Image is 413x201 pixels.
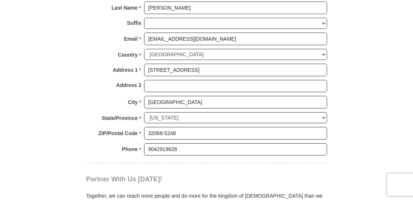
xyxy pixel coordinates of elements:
strong: Email [124,34,138,44]
strong: ZIP/Postal Code [98,128,138,138]
strong: State/Province [102,113,138,123]
strong: Phone [122,144,138,154]
strong: Last Name [111,3,138,13]
span: Partner With Us [DATE]! [86,175,163,183]
strong: City [128,97,137,107]
strong: Address 2 [116,80,141,90]
strong: Suffix [127,18,141,28]
strong: Address 1 [113,65,138,75]
strong: Country [118,50,138,60]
